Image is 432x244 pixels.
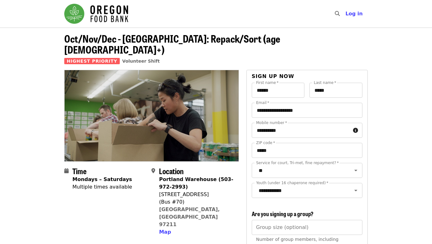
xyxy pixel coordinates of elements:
label: Last name [314,81,336,85]
span: Time [72,165,87,176]
a: Volunteer Shift [122,59,160,64]
div: [STREET_ADDRESS] [159,191,234,198]
input: [object Object] [252,220,362,235]
i: circle-info icon [353,127,358,133]
input: ZIP code [252,143,362,158]
label: First name [256,81,279,85]
i: search icon [335,11,340,17]
input: Mobile number [252,123,350,138]
span: Highest Priority [64,58,120,64]
span: Oct/Nov/Dec - [GEOGRAPHIC_DATA]: Repack/Sort (age [DEMOGRAPHIC_DATA]+) [64,31,280,57]
strong: Portland Warehouse (503-972-2993) [159,176,233,190]
a: [GEOGRAPHIC_DATA], [GEOGRAPHIC_DATA] 97211 [159,206,220,227]
label: Youth (under 16 chaperone required) [256,181,328,185]
input: First name [252,83,305,98]
button: Log in [340,8,368,20]
label: Mobile number [256,121,287,125]
label: Service for court, Tri-met, fine repayment? [256,161,339,165]
button: Open [351,186,360,195]
span: Log in [345,11,363,17]
i: calendar icon [64,168,69,174]
button: Open [351,166,360,175]
button: Map [159,228,171,236]
span: Sign up now [252,73,294,79]
span: Map [159,229,171,235]
input: Email [252,103,362,118]
div: Multiple times available [72,183,132,191]
label: ZIP code [256,141,275,145]
div: (Bus #70) [159,198,234,206]
input: Search [344,6,349,21]
label: Email [256,101,269,105]
span: Location [159,165,184,176]
strong: Mondays – Saturdays [72,176,132,182]
i: map-marker-alt icon [151,168,155,174]
span: Are you signing up a group? [252,210,313,218]
input: Last name [309,83,362,98]
img: Oregon Food Bank - Home [64,4,128,24]
img: Oct/Nov/Dec - Portland: Repack/Sort (age 8+) organized by Oregon Food Bank [65,70,239,161]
